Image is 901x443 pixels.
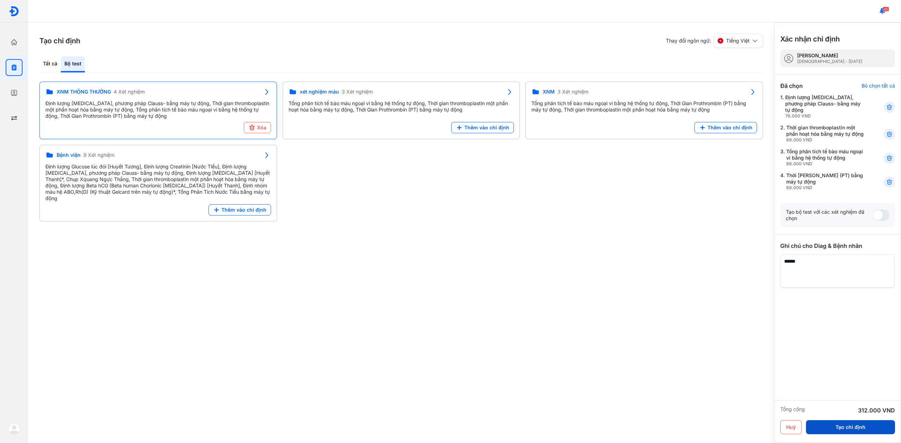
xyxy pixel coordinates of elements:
div: 4. [780,172,867,191]
div: Tổng phân tích tế bào máu ngoại vi bằng hệ thống tự động, Thời gian thromboplastin một phần hoạt ... [289,100,514,113]
div: Ghi chú cho Diag & Bệnh nhân [780,242,895,250]
div: 3. [780,148,867,167]
div: Thay đổi ngôn ngữ: [666,34,763,48]
h3: Tạo chỉ định [39,36,80,46]
button: Thêm vào chỉ định [208,204,271,216]
div: Tổng phân tích tế bào máu ngoại vi bằng hệ thống tự động, Thời Gian Prothrombin (PT) bằng máy tự ... [531,100,757,113]
div: 76.000 VND [785,113,867,119]
span: Xóa [257,124,266,131]
div: Bỏ chọn tất cả [862,83,895,89]
div: Đã chọn [780,82,803,90]
div: 69.000 VND [786,185,867,191]
span: 3 Xét nghiệm [557,89,588,95]
button: Thêm vào chỉ định [694,122,757,133]
button: Huỷ [780,420,802,434]
span: 9 Xét nghiệm [83,152,114,158]
div: [DEMOGRAPHIC_DATA] - [DATE] [797,59,862,64]
div: 1. [780,94,867,119]
span: Thêm vào chỉ định [464,124,509,131]
div: [PERSON_NAME] [797,52,862,59]
button: Xóa [244,122,271,133]
div: Tất cả [39,56,61,72]
span: XNM THÔNG THƯỜNG [57,89,111,95]
div: Thời gian thromboplastin một phần hoạt hóa bằng máy tự động [786,124,867,143]
span: Tiếng Việt [726,38,750,44]
span: 4 Xét nghiệm [114,89,145,95]
img: logo [8,423,20,435]
div: Tạo bộ test với các xét nghiệm đã chọn [786,209,872,222]
div: 312.000 VND [858,406,895,415]
div: Tổng phân tích tế bào máu ngoại vi bằng hệ thống tự động [786,148,867,167]
span: 45 [883,7,889,12]
span: Thêm vào chỉ định [707,124,752,131]
div: Định lượng [MEDICAL_DATA], phương pháp Clauss- bằng máy tự động [785,94,867,119]
span: xét nghiệm máu [300,89,339,95]
span: 3 Xét nghiệm [342,89,373,95]
h3: Xác nhận chỉ định [780,34,840,44]
span: Thêm vào chỉ định [221,207,266,213]
div: 2. [780,124,867,143]
img: logo [9,6,19,17]
div: Bộ test [61,56,85,72]
div: 69.000 VND [786,137,867,143]
button: Tạo chỉ định [806,420,895,434]
div: 98.000 VND [786,161,867,167]
div: Thời [PERSON_NAME] (PT) bằng máy tự động [786,172,867,191]
div: Định lượng Glucose lúc đói [Huyết Tương], Định lượng Creatinin [Nước Tiểu], Định lượng [MEDICAL_D... [45,163,271,201]
span: XNM [543,89,555,95]
div: Định lượng [MEDICAL_DATA], phương pháp Clauss- bằng máy tự động, Thời gian thromboplastin một phầ... [45,100,271,119]
span: Bệnh viện [57,152,81,158]
div: Tổng cộng [780,406,805,415]
button: Thêm vào chỉ định [451,122,514,133]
